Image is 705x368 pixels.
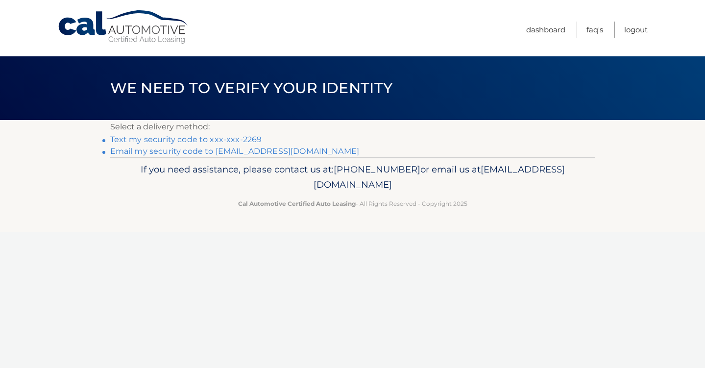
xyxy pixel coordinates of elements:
a: Cal Automotive [57,10,190,45]
span: [PHONE_NUMBER] [334,164,420,175]
a: Dashboard [526,22,565,38]
p: - All Rights Reserved - Copyright 2025 [117,198,589,209]
strong: Cal Automotive Certified Auto Leasing [238,200,356,207]
a: Text my security code to xxx-xxx-2269 [110,135,262,144]
p: If you need assistance, please contact us at: or email us at [117,162,589,193]
a: Email my security code to [EMAIL_ADDRESS][DOMAIN_NAME] [110,147,360,156]
a: Logout [624,22,648,38]
p: Select a delivery method: [110,120,595,134]
a: FAQ's [586,22,603,38]
span: We need to verify your identity [110,79,393,97]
